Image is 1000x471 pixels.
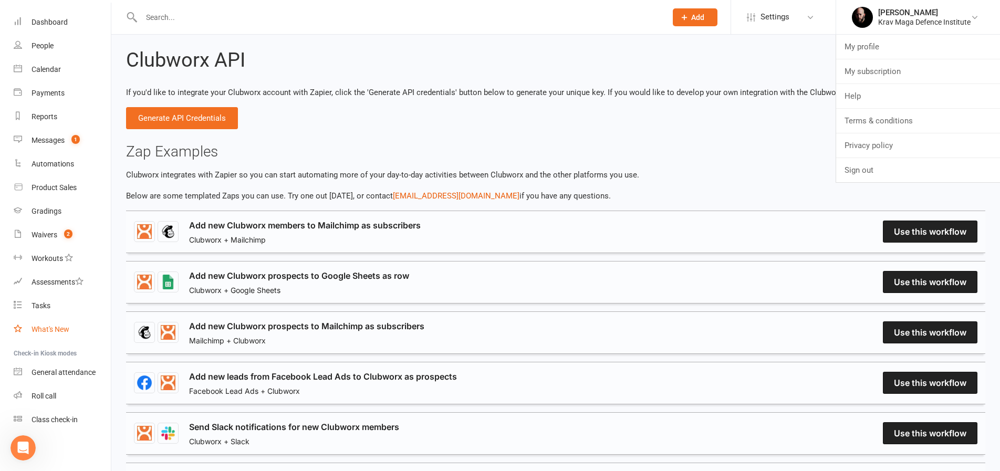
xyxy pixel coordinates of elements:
[836,35,1000,59] a: My profile
[14,247,111,270] a: Workouts
[32,368,96,376] div: General attendance
[14,176,111,200] a: Product Sales
[71,135,80,144] span: 1
[138,10,659,25] input: Search...
[32,89,65,97] div: Payments
[14,152,111,176] a: Automations
[7,4,27,24] button: go back
[17,223,164,295] div: Hi [PERSON_NAME], just a quick update on this. We have now released the ability to embed FB pixel...
[393,191,519,201] a: [EMAIL_ADDRESS][DOMAIN_NAME]
[14,34,111,58] a: People
[126,190,985,202] p: Below are some templated Zaps you can use. Try one out [DATE], or contact if you have any questions.
[50,344,58,352] button: Upload attachment
[46,125,193,187] div: Amazing! I have been working on a workaround but it's been tough and have not succeeded yet. Woul...
[8,26,172,111] div: Hi [PERSON_NAME], the team has let me know that this is currently in progress and we are working ...
[32,207,61,215] div: Gradings
[761,5,789,29] span: Settings
[32,325,69,333] div: What's New
[14,129,111,152] a: Messages 1
[38,309,202,451] div: Yes. Thank you![PERSON_NAME]
[51,10,119,18] h1: [PERSON_NAME]
[8,216,172,301] div: Hi [PERSON_NAME], just a quick update on this. We have now released the ability to embed FB pixel...
[14,294,111,318] a: Tasks
[8,202,202,216] div: [DATE]
[32,231,57,239] div: Waivers
[878,8,971,17] div: [PERSON_NAME]
[16,344,25,352] button: Emoji picker
[14,361,111,384] a: General attendance kiosk mode
[14,11,111,34] a: Dashboard
[14,81,111,105] a: Payments
[673,8,717,26] button: Add
[32,254,63,263] div: Workouts
[126,49,245,71] h2: Clubworx API
[8,216,202,309] div: Jia says…
[32,18,68,26] div: Dashboard
[32,301,50,310] div: Tasks
[126,169,985,181] p: Clubworx integrates with Zapier so you can start automating more of your day-to-day activities be...
[46,316,193,326] div: Yes. Thank you!
[14,270,111,294] a: Assessments
[126,144,985,160] h3: Zap Examples
[32,415,78,424] div: Class check-in
[17,33,164,104] div: Hi [PERSON_NAME], the team has let me know that this is currently in progress and we are working ...
[836,133,1000,158] a: Privacy policy
[164,4,184,24] button: Home
[14,223,111,247] a: Waivers 2
[38,119,202,194] div: Amazing! I have been working on a workaround but it's been tough and have not succeeded yet. Woul...
[11,435,36,460] iframe: Intercom live chat
[836,59,1000,83] a: My subscription
[14,384,111,408] a: Roll call
[32,183,77,192] div: Product Sales
[14,105,111,129] a: Reports
[32,278,84,286] div: Assessments
[126,107,238,129] button: Generate API Credentials
[8,309,202,459] div: Ron says…
[14,408,111,432] a: Class kiosk mode
[184,4,203,23] div: Close
[126,86,985,99] p: If you'd like to integrate your Clubworx account with Zapier, click the 'Generate API credentials...
[9,322,201,340] textarea: Message…
[8,26,202,119] div: Jia says…
[8,119,202,202] div: Ron says…
[836,109,1000,133] a: Terms & conditions
[32,41,54,50] div: People
[32,392,56,400] div: Roll call
[878,17,971,27] div: Krav Maga Defence Institute
[836,158,1000,182] a: Sign out
[32,136,65,144] div: Messages
[32,160,74,168] div: Automations
[836,84,1000,108] a: Help
[14,318,111,341] a: What's New
[691,13,704,22] span: Add
[32,112,57,121] div: Reports
[32,65,61,74] div: Calendar
[30,6,47,23] img: Profile image for Toby
[14,200,111,223] a: Gradings
[64,229,72,238] span: 2
[33,344,41,352] button: Gif picker
[180,340,197,357] button: Send a message…
[852,7,873,28] img: thumb_image1708368083.png
[14,58,111,81] a: Calendar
